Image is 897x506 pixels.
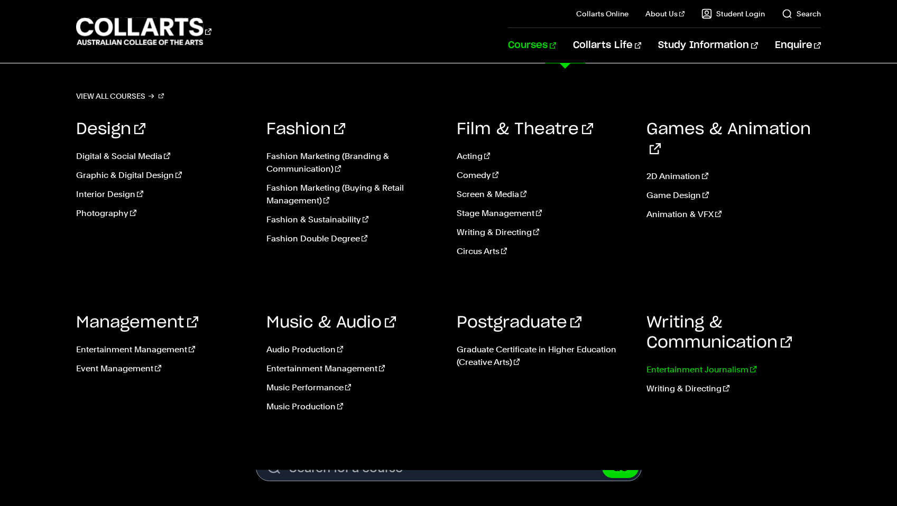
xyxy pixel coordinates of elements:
[646,382,821,395] a: Writing & Directing
[266,315,396,331] a: Music & Audio
[457,188,631,201] a: Screen & Media
[645,8,685,19] a: About Us
[76,207,251,220] a: Photography
[457,245,631,258] a: Circus Arts
[266,400,441,413] a: Music Production
[646,170,821,183] a: 2D Animation
[266,213,441,226] a: Fashion & Sustainability
[646,189,821,202] a: Game Design
[266,182,441,207] a: Fashion Marketing (Buying & Retail Management)
[76,362,251,375] a: Event Management
[457,207,631,220] a: Stage Management
[646,363,821,376] a: Entertainment Journalism
[576,8,628,19] a: Collarts Online
[457,150,631,163] a: Acting
[646,315,792,351] a: Writing & Communication
[573,28,641,63] a: Collarts Life
[76,315,198,331] a: Management
[76,343,251,356] a: Entertainment Management
[646,121,811,157] a: Games & Animation
[457,343,631,369] a: Graduate Certificate in Higher Education (Creative Arts)
[457,169,631,182] a: Comedy
[266,232,441,245] a: Fashion Double Degree
[266,121,345,137] a: Fashion
[76,16,211,46] div: Go to homepage
[266,362,441,375] a: Entertainment Management
[266,343,441,356] a: Audio Production
[782,8,821,19] a: Search
[76,169,251,182] a: Graphic & Digital Design
[76,121,145,137] a: Design
[701,8,765,19] a: Student Login
[508,28,556,63] a: Courses
[457,226,631,239] a: Writing & Directing
[266,381,441,394] a: Music Performance
[775,28,821,63] a: Enquire
[658,28,757,63] a: Study Information
[76,89,164,104] a: View all courses
[76,150,251,163] a: Digital & Social Media
[76,188,251,201] a: Interior Design
[646,208,821,221] a: Animation & VFX
[457,315,581,331] a: Postgraduate
[457,121,593,137] a: Film & Theatre
[266,150,441,175] a: Fashion Marketing (Branding & Communication)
